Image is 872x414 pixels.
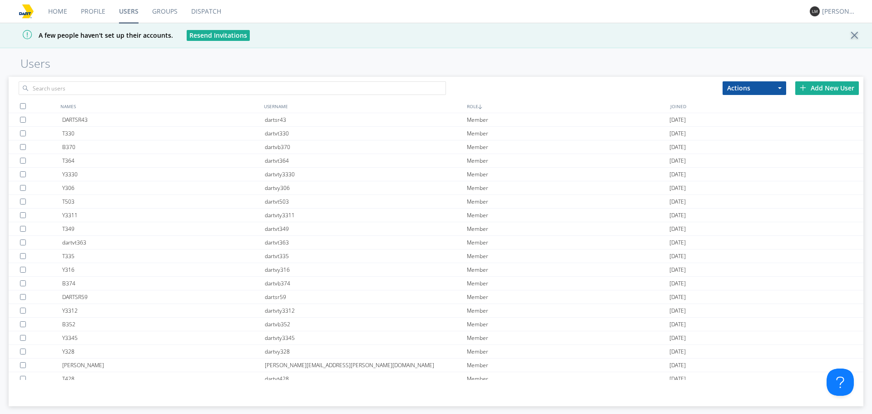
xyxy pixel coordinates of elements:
[9,222,863,236] a: T349dartvt349Member[DATE]
[9,181,863,195] a: Y306dartvy306Member[DATE]
[669,181,686,195] span: [DATE]
[467,277,669,290] div: Member
[467,290,669,304] div: Member
[62,304,265,317] div: Y3312
[265,209,467,222] div: dartvty3311
[467,154,669,167] div: Member
[9,236,863,249] a: dartvt363dartvt363Member[DATE]
[62,359,265,372] div: [PERSON_NAME]
[467,209,669,222] div: Member
[467,222,669,235] div: Member
[265,318,467,331] div: dartvb352
[669,277,686,290] span: [DATE]
[62,372,265,385] div: T428
[62,113,265,126] div: DARTSR43
[62,249,265,263] div: T335
[62,236,265,249] div: dartvt363
[669,318,686,331] span: [DATE]
[669,290,686,304] span: [DATE]
[827,369,854,396] iframe: Toggle Customer Support
[62,263,265,276] div: Y316
[668,100,872,113] div: JOINED
[9,263,863,277] a: Y316dartvy316Member[DATE]
[265,249,467,263] div: dartvt335
[265,127,467,140] div: dartvt330
[265,181,467,195] div: dartvy306
[669,113,686,127] span: [DATE]
[9,209,863,222] a: Y3311dartvty3311Member[DATE]
[465,100,668,113] div: ROLE
[669,304,686,318] span: [DATE]
[62,277,265,290] div: B374
[669,127,686,140] span: [DATE]
[810,6,820,16] img: 373638.png
[467,331,669,344] div: Member
[265,372,467,385] div: dartvt428
[467,127,669,140] div: Member
[669,209,686,222] span: [DATE]
[62,318,265,331] div: B352
[62,290,265,304] div: DARTSR59
[62,168,265,181] div: Y3330
[18,3,35,20] img: 78cd887fa48448738319bff880e8b00c
[669,222,686,236] span: [DATE]
[467,140,669,154] div: Member
[62,209,265,222] div: Y3311
[467,372,669,385] div: Member
[467,345,669,358] div: Member
[467,113,669,126] div: Member
[669,140,686,154] span: [DATE]
[669,195,686,209] span: [DATE]
[467,181,669,195] div: Member
[467,263,669,276] div: Member
[9,331,863,345] a: Y3345dartvty3345Member[DATE]
[9,290,863,304] a: DARTSR59dartsr59Member[DATE]
[9,127,863,140] a: T330dartvt330Member[DATE]
[265,359,467,372] div: [PERSON_NAME][EMAIL_ADDRESS][PERSON_NAME][DOMAIN_NAME]
[795,81,859,95] div: Add New User
[723,81,786,95] button: Actions
[467,195,669,208] div: Member
[265,345,467,358] div: dartvy328
[9,318,863,331] a: B352dartvb352Member[DATE]
[19,81,446,95] input: Search users
[669,263,686,277] span: [DATE]
[9,372,863,386] a: T428dartvt428Member[DATE]
[62,331,265,344] div: Y3345
[9,195,863,209] a: T503dartvt503Member[DATE]
[265,140,467,154] div: dartvb370
[265,277,467,290] div: dartvb374
[62,222,265,235] div: T349
[467,304,669,317] div: Member
[7,31,173,40] span: A few people haven't set up their accounts.
[9,277,863,290] a: B374dartvb374Member[DATE]
[187,30,250,41] button: Resend Invitations
[265,168,467,181] div: dartvty3330
[9,345,863,359] a: Y328dartvy328Member[DATE]
[62,127,265,140] div: T330
[9,168,863,181] a: Y3330dartvty3330Member[DATE]
[669,345,686,359] span: [DATE]
[669,249,686,263] span: [DATE]
[9,154,863,168] a: T364dartvt364Member[DATE]
[262,100,465,113] div: USERNAME
[62,154,265,167] div: T364
[9,113,863,127] a: DARTSR43dartsr43Member[DATE]
[265,113,467,126] div: dartsr43
[467,236,669,249] div: Member
[467,318,669,331] div: Member
[467,249,669,263] div: Member
[467,168,669,181] div: Member
[265,195,467,208] div: dartvt503
[265,263,467,276] div: dartvy316
[265,331,467,344] div: dartvty3345
[669,359,686,372] span: [DATE]
[669,154,686,168] span: [DATE]
[669,236,686,249] span: [DATE]
[9,359,863,372] a: [PERSON_NAME][PERSON_NAME][EMAIL_ADDRESS][PERSON_NAME][DOMAIN_NAME]Member[DATE]
[62,140,265,154] div: B370
[800,85,806,91] img: plus.svg
[62,195,265,208] div: T503
[265,290,467,304] div: dartsr59
[669,168,686,181] span: [DATE]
